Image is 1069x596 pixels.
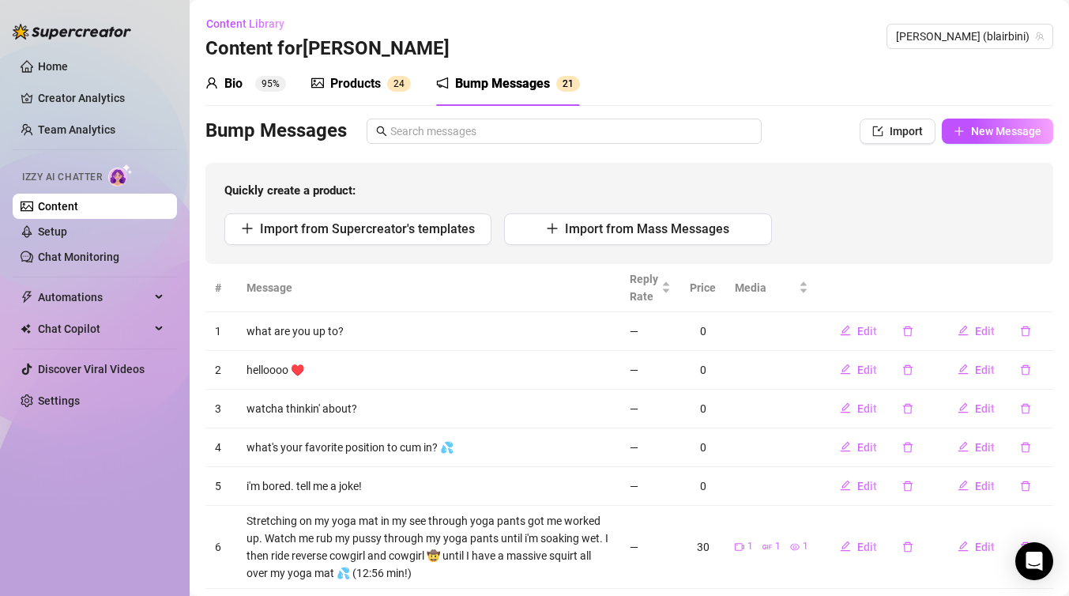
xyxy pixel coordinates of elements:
span: gif [762,542,772,552]
span: Edit [975,441,995,454]
button: delete [890,435,926,460]
span: plus [954,126,965,137]
span: Import from Mass Messages [565,221,729,236]
span: 2 [563,78,568,89]
span: delete [902,541,913,553]
button: delete [1007,435,1044,460]
span: 1 [775,539,781,554]
td: — [620,390,680,428]
a: Settings [38,394,80,407]
span: Chat Copilot [38,316,150,341]
button: Content Library [205,11,297,36]
span: delete [1020,403,1031,414]
span: delete [902,403,913,414]
span: edit [840,541,851,552]
td: — [620,351,680,390]
span: Edit [857,325,877,338]
th: Reply Rate [620,264,680,312]
th: Message [237,264,620,312]
span: edit [958,364,969,375]
td: 6 [205,506,237,589]
span: delete [902,481,913,492]
td: — [620,312,680,351]
span: edit [958,541,969,552]
td: 2 [205,351,237,390]
span: Edit [975,325,995,338]
span: Edit [857,541,877,553]
div: 30 [690,538,716,556]
button: Import [860,119,935,144]
span: 4 [399,78,405,89]
span: search [376,126,387,137]
button: Edit [945,357,1007,383]
span: edit [840,364,851,375]
span: 1 [803,539,808,554]
span: video-camera [735,542,744,552]
td: 1 [205,312,237,351]
button: Edit [827,534,890,560]
span: delete [1020,481,1031,492]
input: Search messages [390,123,752,140]
span: Edit [975,364,995,376]
span: delete [1020,541,1031,553]
td: — [620,467,680,506]
span: Content Library [206,17,284,30]
div: Bump Messages [455,74,550,93]
div: 0 [690,439,716,456]
img: Chat Copilot [21,323,31,334]
span: picture [311,77,324,89]
button: delete [890,473,926,499]
span: 1 [568,78,574,89]
td: 5 [205,467,237,506]
span: Import from Supercreator's templates [260,221,475,236]
td: 3 [205,390,237,428]
sup: 21 [556,76,580,92]
div: 0 [690,361,716,379]
a: Home [38,60,68,73]
sup: 95% [255,76,286,92]
button: delete [890,534,926,560]
span: delete [1020,364,1031,375]
span: Edit [857,402,877,415]
span: edit [958,480,969,491]
td: watcha thinkin' about? [237,390,620,428]
span: delete [1020,326,1031,337]
a: Team Analytics [38,123,115,136]
span: plus [546,222,559,235]
td: Stretching on my yoga mat in my see through yoga pants got me worked up. Watch me rub my pussy th... [237,506,620,589]
span: team [1035,32,1045,41]
a: Creator Analytics [38,85,164,111]
span: Import [890,125,923,138]
span: edit [958,441,969,452]
button: Edit [945,435,1007,460]
span: edit [840,480,851,491]
button: delete [1007,534,1044,560]
button: Import from Mass Messages [504,213,771,245]
button: Import from Supercreator's templates [224,213,491,245]
span: Edit [857,480,877,492]
td: 4 [205,428,237,467]
span: delete [902,326,913,337]
span: 1 [747,539,753,554]
a: Discover Viral Videos [38,363,145,375]
span: Edit [857,441,877,454]
button: Edit [945,396,1007,421]
button: Edit [945,534,1007,560]
button: delete [890,396,926,421]
a: Content [38,200,78,213]
span: 2 [393,78,399,89]
button: Edit [945,319,1007,344]
button: Edit [827,357,890,383]
a: Setup [38,225,67,238]
button: Edit [945,473,1007,499]
span: eye [790,542,800,552]
span: edit [958,402,969,413]
th: # [205,264,237,312]
span: notification [436,77,449,89]
a: Chat Monitoring [38,251,119,263]
div: 0 [690,400,716,417]
td: what's your favorite position to cum in? 💦 [237,428,620,467]
span: Izzy AI Chatter [22,170,102,185]
sup: 24 [387,76,411,92]
button: delete [1007,396,1044,421]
